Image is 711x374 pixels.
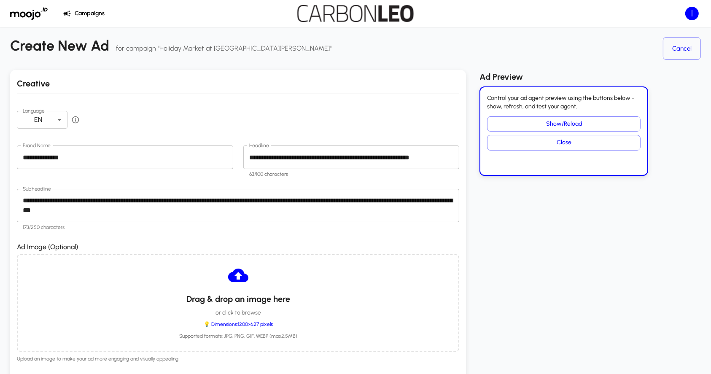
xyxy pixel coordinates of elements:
button: Show/Reload [487,116,641,132]
h6: Ad Preview [479,70,701,83]
div: l [685,7,699,20]
h6: Creative [17,77,50,90]
span: Supported formats: JPG, PNG, GIF, WEBP (max 2.5 MB) [179,332,297,341]
span: 💡 Dimensions: 1200×627 pixels [204,320,273,329]
p: or click to browse [215,309,261,317]
button: Close [487,135,641,151]
p: 173/250 characters [23,223,453,232]
label: Language [23,107,45,114]
label: Subheadline [23,185,51,192]
label: Headline [249,142,269,149]
p: Control your ad agent preview using the buttons below - show, refresh, and test your agent. [487,94,641,111]
div: EN [17,111,67,129]
button: Campaigns [61,6,108,22]
p: Ad Image (Optional) [17,242,459,252]
span: for campaign " Holiday Market at [GEOGRAPHIC_DATA][PERSON_NAME] " [116,44,331,52]
h4: Create New Ad [10,37,331,55]
img: Moojo Logo [10,7,48,20]
img: Carbonleo Logo [296,5,414,22]
label: Brand Name [23,142,51,149]
span: Upload an image to make your ad more engaging and visually appealing [17,355,459,363]
p: 63/100 characters [249,170,454,179]
h6: Drag & drop an image here [186,292,290,306]
button: Standard privileges [683,5,701,22]
button: Cancel [663,37,701,60]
